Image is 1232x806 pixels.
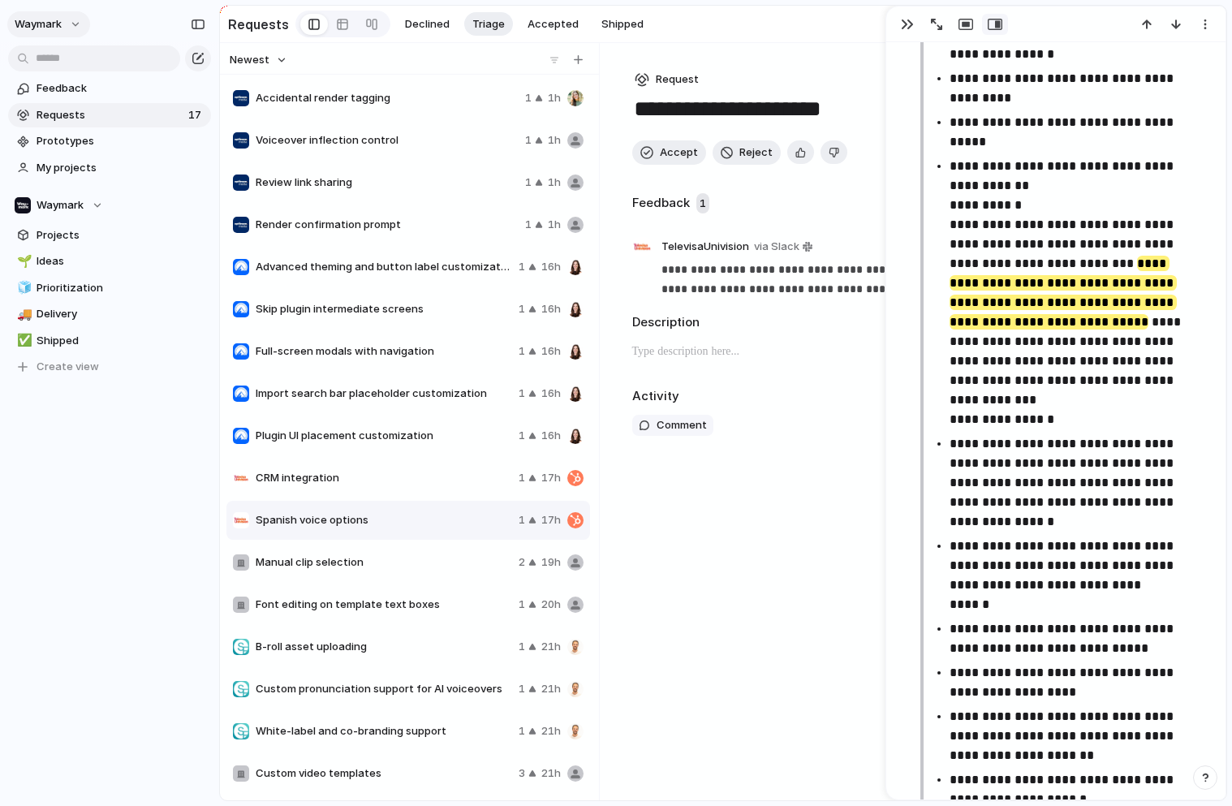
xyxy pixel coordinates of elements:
span: Full-screen modals with navigation [256,343,512,360]
button: Triage [464,12,513,37]
span: 1 [519,301,525,317]
span: 16h [541,343,561,360]
a: Prototypes [8,129,211,153]
div: 🧊 [17,278,28,297]
button: Waymark [8,193,211,218]
span: 1 [519,597,525,613]
a: 🧊Prioritization [8,276,211,300]
span: Voiceover inflection control [256,132,519,149]
span: 1 [519,470,525,486]
button: Accept [632,140,706,165]
a: Feedback [8,76,211,101]
span: Request [656,71,699,88]
span: 1 [696,193,709,214]
h2: Feedback [632,194,690,213]
span: 1 [525,90,532,106]
button: Comment [632,415,713,436]
span: 16h [541,386,561,402]
div: 🚚 [17,305,28,324]
span: 1 [519,723,525,739]
span: Plugin UI placement customization [256,428,512,444]
a: My projects [8,156,211,180]
button: 🌱 [15,253,31,269]
span: Reject [739,144,773,161]
span: Skip plugin intermediate screens [256,301,512,317]
span: 1 [519,639,525,655]
span: 16h [541,259,561,275]
span: 20h [541,597,561,613]
span: Comment [657,417,707,433]
span: Shipped [37,333,205,349]
span: 21h [541,723,561,739]
span: Requests [37,107,183,123]
span: 16h [541,301,561,317]
span: Triage [472,16,505,32]
span: My projects [37,160,205,176]
span: Render confirmation prompt [256,217,519,233]
span: Newest [230,52,269,68]
span: 1 [525,175,532,191]
div: 🌱 [17,252,28,271]
a: 🌱Ideas [8,249,211,274]
span: Feedback [37,80,205,97]
span: Import search bar placeholder customization [256,386,512,402]
a: via Slack [751,237,816,256]
a: 🚚Delivery [8,302,211,326]
button: Declined [397,12,458,37]
a: Requests17 [8,103,211,127]
span: Review link sharing [256,175,519,191]
span: 2 [519,554,525,571]
button: Accepted [519,12,587,37]
span: Declined [405,16,450,32]
span: Accidental render tagging [256,90,519,106]
span: Accepted [528,16,579,32]
span: Accept [660,144,698,161]
span: 1 [519,428,525,444]
span: 1 [519,259,525,275]
span: Spanish voice options [256,512,512,528]
span: 21h [541,681,561,697]
button: Request [632,69,701,90]
span: Create view [37,359,99,375]
span: B-roll asset uploading [256,639,512,655]
span: 16h [541,428,561,444]
h2: Description [632,313,1006,332]
button: 🧊 [15,280,31,296]
span: 1h [548,217,561,233]
button: Waymark [7,11,90,37]
span: 1 [519,512,525,528]
span: Waymark [15,16,62,32]
span: Waymark [37,197,84,213]
span: Ideas [37,253,205,269]
span: 19h [541,554,561,571]
button: Reject [713,140,781,165]
a: Projects [8,223,211,248]
h2: Activity [632,387,679,406]
span: Delivery [37,306,205,322]
button: Newest [227,50,290,71]
button: 🚚 [15,306,31,322]
span: 1h [548,132,561,149]
span: 21h [541,639,561,655]
span: 21h [541,765,561,782]
span: 1 [519,681,525,697]
button: ✅ [15,333,31,349]
button: Create view [8,355,211,379]
span: 17h [541,512,561,528]
span: via Slack [754,239,799,255]
span: Custom video templates [256,765,512,782]
span: 1 [519,343,525,360]
span: Shipped [601,16,644,32]
span: White-label and co-branding support [256,723,512,739]
span: 17h [541,470,561,486]
h2: Requests [228,15,289,34]
a: ✅Shipped [8,329,211,353]
span: Advanced theming and button label customization [256,259,512,275]
span: TelevisaUnivision [661,239,749,255]
button: Shipped [593,12,652,37]
span: Manual clip selection [256,554,512,571]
